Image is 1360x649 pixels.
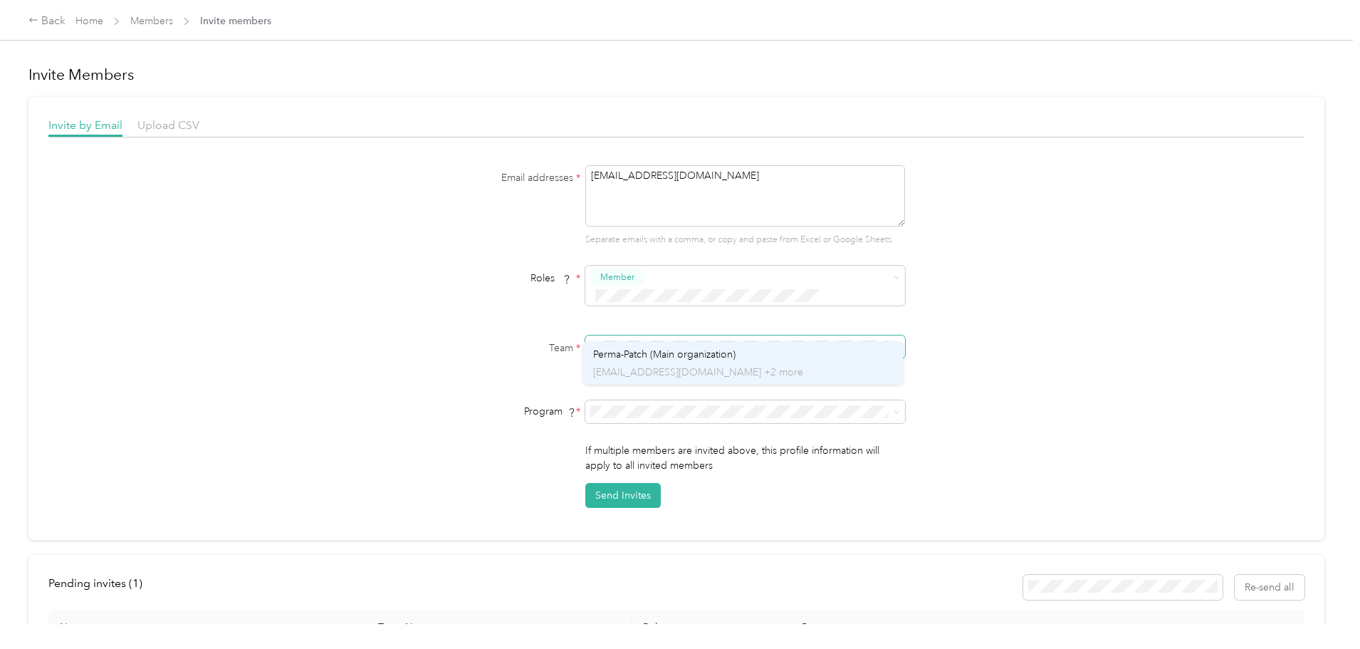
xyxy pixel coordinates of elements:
a: Home [75,15,103,27]
span: Member [600,271,634,284]
label: Team [402,341,580,355]
span: Pending invites [48,576,142,590]
span: Perma-Patch (Main organization) [593,348,736,360]
div: Program [402,404,580,419]
h1: Invite Members [28,65,1324,85]
span: Invite by Email [48,118,122,132]
span: Upload CSV [137,118,199,132]
iframe: Everlance-gr Chat Button Frame [1280,569,1360,649]
span: Roles [525,267,576,289]
button: Send Invites [585,483,661,508]
th: Name [48,610,367,645]
button: Re-send all [1235,575,1304,600]
a: Members [130,15,173,27]
div: Back [28,13,66,30]
p: [EMAIL_ADDRESS][DOMAIN_NAME] +2 more [593,365,893,380]
span: Invite members [200,14,271,28]
p: If multiple members are invited above, this profile information will apply to all invited members [585,443,905,473]
textarea: [EMAIL_ADDRESS][DOMAIN_NAME] [585,165,905,227]
label: Email addresses [402,170,580,185]
div: info-bar [48,575,1304,600]
p: Separate emails with a comma, or copy and paste from Excel or Google Sheets. [585,234,905,246]
th: Program [790,610,1003,645]
div: left-menu [48,575,152,600]
th: Roles [632,610,790,645]
span: ( 1 ) [129,576,142,590]
div: Resend all invitations [1023,575,1305,600]
button: Member [590,269,644,286]
th: Team Name [367,610,632,645]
